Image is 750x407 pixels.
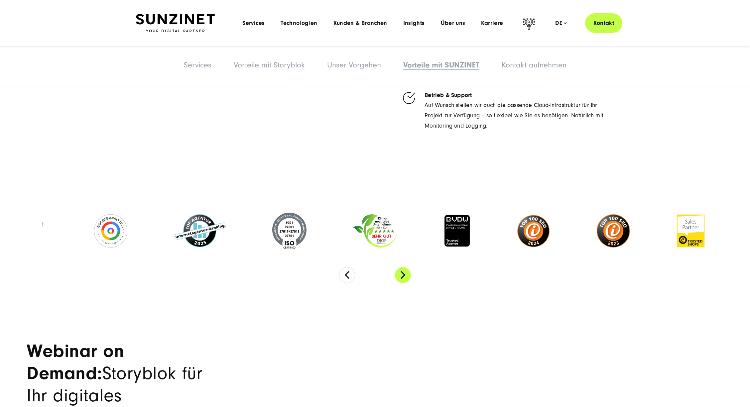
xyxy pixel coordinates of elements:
[502,60,566,69] a: Kontakt aufnehmen
[339,267,355,283] button: Previous
[234,60,305,69] a: Vorteile mit Storyblok
[585,13,622,33] a: Kontakt
[395,267,411,283] button: Next
[184,60,211,69] a: Services
[281,20,317,27] a: Technologien
[517,214,550,248] img: Top 100 SEO Q1 2024 - Headless CMS - Zertifizierte Storyblok Agentur - Storyblok partner Agentur ...
[403,60,479,69] a: Vorteile mit SUNZINET
[555,20,567,27] div: de
[27,340,124,384] strong: Webinar on Demand:
[353,214,397,248] img: Klimaneutrales Unternehmen - Headless CMS - Zertifizierte Storyblok Agentur - Storyblok partner A...
[174,214,226,247] img: Top Internetagentur - Headless CMS - Zertifizierte Storyblok Agentur - Storyblok partner Agentur ...
[597,214,630,248] img: Ibusiness Top SEO 2023 Ranking - Headless CMS - Zertifizierte Storyblok Agentur - Storyblok partn...
[481,20,503,27] a: Karriere
[425,92,472,99] strong: Betrieb & Support
[333,20,387,27] a: Kunden & Branchen
[677,214,705,248] img: Trusted Shop logo - Headless CMS - Zertifizierte Storyblok Agentur - Storyblok partner Agentur SU...
[327,60,381,69] a: Unser Vorgehen
[94,214,127,248] img: Google Analytics Certified Partner - Headless CMS - Zertifizierte Storyblok Agentur - Storyblok p...
[403,20,425,27] a: Insights
[401,90,614,131] li: Auf Wunsch stellen wir auch die passende Cloud-Infrastruktur für Ihr Projekt zur Verfügung – so f...
[136,14,215,33] img: SUNZINET Full Service Digital Agentur
[242,20,265,27] a: Services
[272,213,307,249] img: ISO-Siegel_2024 - Headless CMS - Zertifizierte Storyblok Agentur - Storyblok partner Agentur SUNZ...
[444,214,470,247] img: BVDW Quality certificate - Headless CMS - Zertifizierte Storyblok Agentur - Storyblok partner Age...
[441,20,465,27] a: Über uns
